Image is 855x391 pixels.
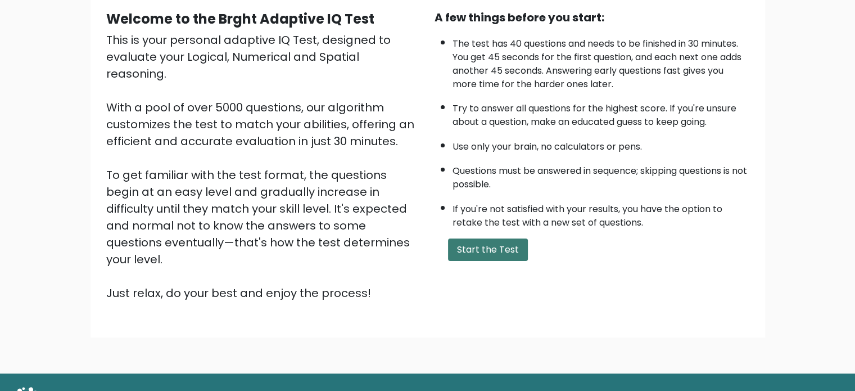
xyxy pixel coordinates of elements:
div: A few things before you start: [435,9,749,26]
li: Try to answer all questions for the highest score. If you're unsure about a question, make an edu... [453,96,749,129]
b: Welcome to the Brght Adaptive IQ Test [106,10,374,28]
li: Use only your brain, no calculators or pens. [453,134,749,154]
button: Start the Test [448,239,528,261]
li: Questions must be answered in sequence; skipping questions is not possible. [453,159,749,191]
div: This is your personal adaptive IQ Test, designed to evaluate your Logical, Numerical and Spatial ... [106,32,421,302]
li: If you're not satisfied with your results, you have the option to retake the test with a new set ... [453,197,749,230]
li: The test has 40 questions and needs to be finished in 30 minutes. You get 45 seconds for the firs... [453,32,749,91]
